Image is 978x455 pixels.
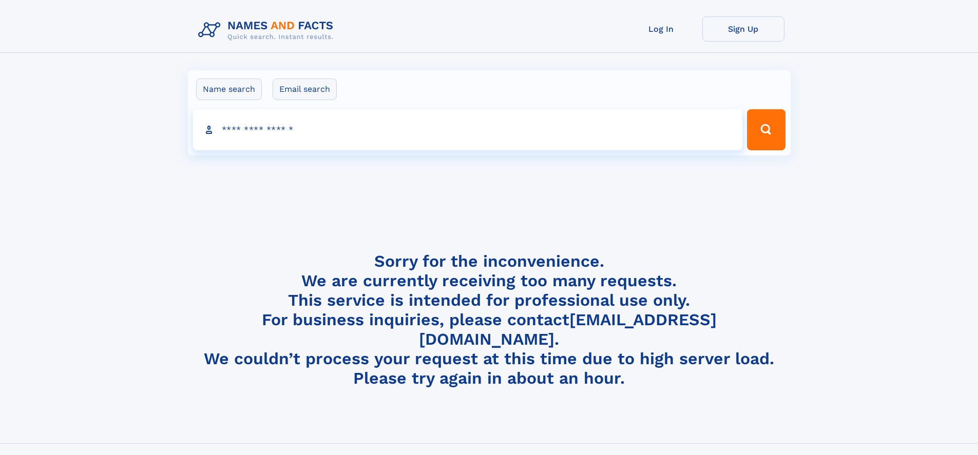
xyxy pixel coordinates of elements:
[194,16,342,44] img: Logo Names and Facts
[702,16,784,42] a: Sign Up
[196,78,262,100] label: Name search
[747,109,785,150] button: Search Button
[273,78,337,100] label: Email search
[194,251,784,388] h4: Sorry for the inconvenience. We are currently receiving too many requests. This service is intend...
[193,109,743,150] input: search input
[419,310,717,349] a: [EMAIL_ADDRESS][DOMAIN_NAME]
[620,16,702,42] a: Log In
